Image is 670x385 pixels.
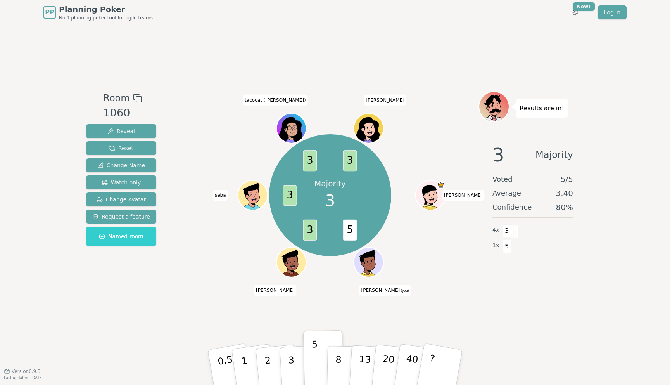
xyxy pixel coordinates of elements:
[568,5,582,19] button: New!
[556,202,573,213] span: 80 %
[86,124,156,138] button: Reveal
[86,210,156,224] button: Request a feature
[4,376,43,380] span: Last updated: [DATE]
[437,181,444,189] span: Richard is the host
[442,190,485,201] span: Click to change your name
[43,4,153,21] a: PPPlanning PokerNo.1 planning poker tool for agile teams
[492,146,504,164] span: 3
[86,192,156,206] button: Change Avatar
[92,213,150,220] span: Request a feature
[59,15,153,21] span: No.1 planning poker tool for agile teams
[492,202,532,213] span: Confidence
[492,241,499,250] span: 1 x
[520,103,564,114] p: Results are in!
[492,188,521,199] span: Average
[492,226,499,234] span: 4 x
[492,174,513,185] span: Voted
[109,144,133,152] span: Reset
[103,91,130,105] span: Room
[343,220,357,241] span: 5
[243,95,308,106] span: Click to change your name
[213,190,228,201] span: Click to change your name
[86,141,156,155] button: Reset
[359,285,411,296] span: Click to change your name
[86,175,156,189] button: Watch only
[303,220,317,241] span: 3
[325,189,335,212] span: 3
[97,161,145,169] span: Change Name
[312,339,318,381] p: 5
[97,196,146,203] span: Change Avatar
[12,368,41,375] span: Version 0.9.3
[103,105,142,121] div: 1060
[573,2,595,11] div: New!
[314,178,346,189] p: Majority
[502,240,511,253] span: 5
[343,150,357,171] span: 3
[59,4,153,15] span: Planning Poker
[86,227,156,246] button: Named room
[355,248,383,276] button: Click to change your avatar
[400,289,409,293] span: (you)
[254,285,297,296] span: Click to change your name
[102,179,141,186] span: Watch only
[502,224,511,238] span: 3
[598,5,627,19] a: Log in
[364,95,406,106] span: Click to change your name
[107,127,135,135] span: Reveal
[283,185,297,206] span: 3
[45,8,54,17] span: PP
[99,232,143,240] span: Named room
[86,158,156,172] button: Change Name
[303,150,317,171] span: 3
[4,368,41,375] button: Version0.9.3
[535,146,573,164] span: Majority
[561,174,573,185] span: 5 / 5
[556,188,573,199] span: 3.40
